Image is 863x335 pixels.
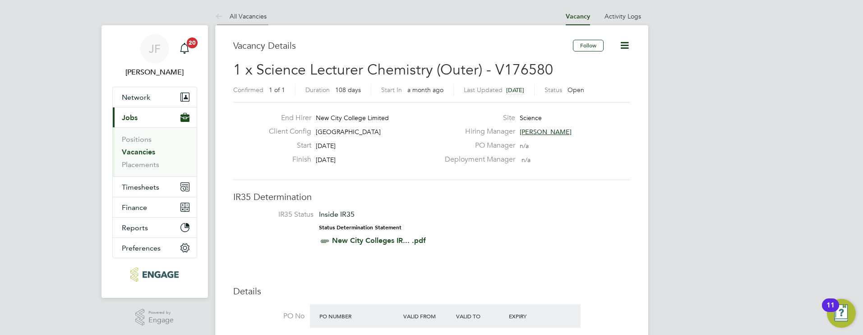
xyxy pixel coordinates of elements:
[520,114,542,122] span: Science
[122,135,152,144] a: Positions
[242,210,314,219] label: IR35 Status
[381,86,402,94] label: Start In
[122,93,150,102] span: Network
[122,183,159,191] span: Timesheets
[113,238,197,258] button: Preferences
[605,12,641,20] a: Activity Logs
[335,86,361,94] span: 108 days
[122,160,159,169] a: Placements
[122,148,155,156] a: Vacancies
[319,210,355,219] span: Inside IR35
[573,40,604,51] button: Follow
[233,312,305,321] label: PO No
[521,156,531,164] span: n/a
[135,309,174,326] a: Powered byEngage
[113,107,197,127] button: Jobs
[827,299,856,328] button: Open Resource Center, 11 new notifications
[317,308,402,324] div: PO Number
[826,305,835,317] div: 11
[332,236,426,245] a: New City Colleges IR... .pdf
[439,141,515,150] label: PO Manager
[113,87,197,107] button: Network
[316,128,381,136] span: [GEOGRAPHIC_DATA]
[401,308,454,324] div: Valid From
[187,37,198,48] span: 20
[520,128,572,136] span: [PERSON_NAME]
[262,155,311,164] label: Finish
[215,12,267,20] a: All Vacancies
[305,86,330,94] label: Duration
[113,218,197,237] button: Reports
[568,86,584,94] span: Open
[112,267,197,282] a: Go to home page
[545,86,562,94] label: Status
[520,142,529,150] span: n/a
[175,34,194,63] a: 20
[233,61,553,79] span: 1 x Science Lecturer Chemistry (Outer) - V176580
[262,141,311,150] label: Start
[262,127,311,136] label: Client Config
[122,244,161,252] span: Preferences
[148,316,174,324] span: Engage
[439,155,515,164] label: Deployment Manager
[566,13,590,20] a: Vacancy
[262,113,311,123] label: End Hirer
[464,86,503,94] label: Last Updated
[316,142,336,150] span: [DATE]
[316,156,336,164] span: [DATE]
[507,308,559,324] div: Expiry
[130,267,179,282] img: huntereducation-logo-retina.png
[269,86,285,94] span: 1 of 1
[233,191,630,203] h3: IR35 Determination
[122,203,147,212] span: Finance
[113,197,197,217] button: Finance
[439,113,515,123] label: Site
[233,285,630,297] h3: Details
[233,86,263,94] label: Confirmed
[149,43,161,55] span: JF
[122,113,138,122] span: Jobs
[102,25,208,298] nav: Main navigation
[113,127,197,177] div: Jobs
[316,114,389,122] span: New City College Limited
[113,177,197,197] button: Timesheets
[439,127,515,136] label: Hiring Manager
[407,86,443,94] span: a month ago
[454,308,507,324] div: Valid To
[112,67,197,78] span: James Farrington
[148,309,174,316] span: Powered by
[122,223,148,232] span: Reports
[233,40,573,51] h3: Vacancy Details
[112,34,197,78] a: JF[PERSON_NAME]
[506,86,524,94] span: [DATE]
[319,224,402,231] strong: Status Determination Statement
